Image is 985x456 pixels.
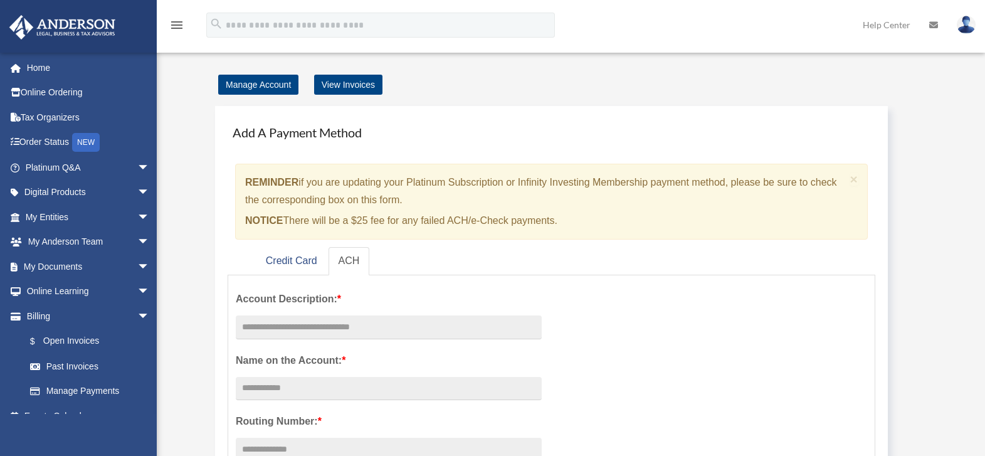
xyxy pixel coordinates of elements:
a: Online Ordering [9,80,169,105]
span: arrow_drop_down [137,279,162,305]
a: Platinum Q&Aarrow_drop_down [9,155,169,180]
span: arrow_drop_down [137,230,162,255]
a: Manage Payments [18,379,162,404]
a: My Entitiesarrow_drop_down [9,204,169,230]
a: Manage Account [218,75,298,95]
a: View Invoices [314,75,382,95]
span: arrow_drop_down [137,254,162,280]
p: There will be a $25 fee for any failed ACH/e-Check payments. [245,212,845,230]
i: search [209,17,223,31]
label: Account Description: [236,290,542,308]
span: $ [37,334,43,349]
img: User Pic [957,16,976,34]
a: Events Calendar [9,403,169,428]
label: Name on the Account: [236,352,542,369]
a: Order StatusNEW [9,130,169,156]
a: My Anderson Teamarrow_drop_down [9,230,169,255]
span: arrow_drop_down [137,204,162,230]
span: arrow_drop_down [137,180,162,206]
a: Online Learningarrow_drop_down [9,279,169,304]
h4: Add A Payment Method [228,119,875,146]
a: menu [169,22,184,33]
span: arrow_drop_down [137,304,162,329]
button: Close [850,172,858,186]
strong: REMINDER [245,177,298,188]
span: × [850,172,858,186]
a: ACH [329,247,370,275]
a: My Documentsarrow_drop_down [9,254,169,279]
i: menu [169,18,184,33]
strong: NOTICE [245,215,283,226]
span: arrow_drop_down [137,155,162,181]
div: NEW [72,133,100,152]
a: Digital Productsarrow_drop_down [9,180,169,205]
a: $Open Invoices [18,329,169,354]
a: Credit Card [256,247,327,275]
a: Home [9,55,169,80]
a: Tax Organizers [9,105,169,130]
img: Anderson Advisors Platinum Portal [6,15,119,40]
label: Routing Number: [236,413,542,430]
a: Billingarrow_drop_down [9,304,169,329]
div: if you are updating your Platinum Subscription or Infinity Investing Membership payment method, p... [235,164,868,240]
a: Past Invoices [18,354,169,379]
